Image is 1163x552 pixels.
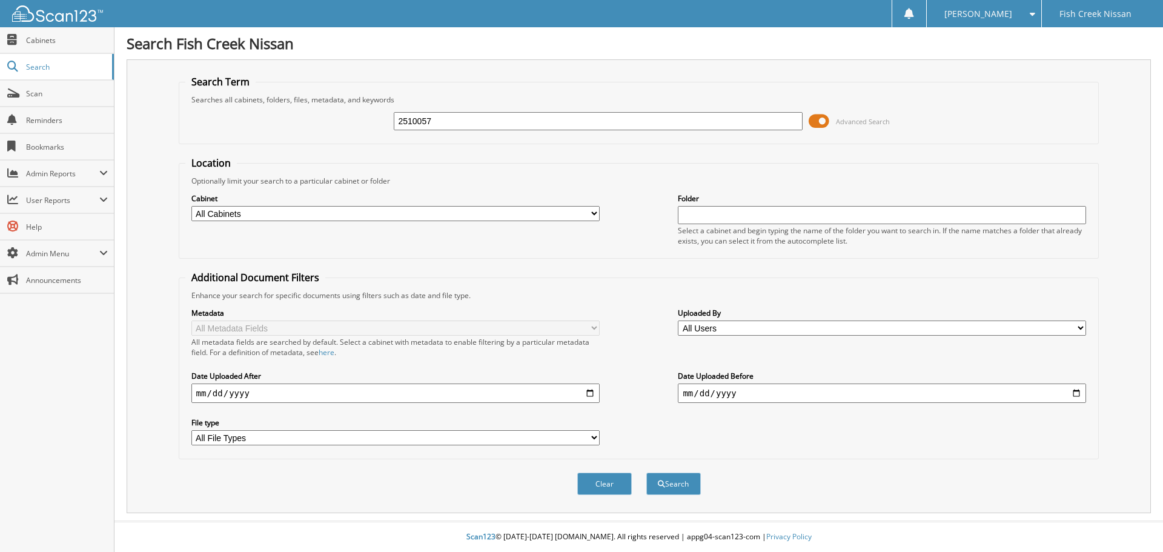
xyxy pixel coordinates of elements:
[26,88,108,99] span: Scan
[191,371,600,381] label: Date Uploaded After
[26,222,108,232] span: Help
[26,275,108,285] span: Announcements
[185,271,325,284] legend: Additional Document Filters
[26,248,99,259] span: Admin Menu
[646,473,701,495] button: Search
[12,5,103,22] img: scan123-logo-white.svg
[191,417,600,428] label: File type
[1059,10,1132,18] span: Fish Creek Nissan
[185,75,256,88] legend: Search Term
[836,117,890,126] span: Advanced Search
[766,531,812,542] a: Privacy Policy
[191,193,600,204] label: Cabinet
[127,33,1151,53] h1: Search Fish Creek Nissan
[678,371,1086,381] label: Date Uploaded Before
[678,384,1086,403] input: end
[26,115,108,125] span: Reminders
[678,225,1086,246] div: Select a cabinet and begin typing the name of the folder you want to search in. If the name match...
[944,10,1012,18] span: [PERSON_NAME]
[185,290,1093,301] div: Enhance your search for specific documents using filters such as date and file type.
[319,347,334,357] a: here
[114,522,1163,552] div: © [DATE]-[DATE] [DOMAIN_NAME]. All rights reserved | appg04-scan123-com |
[191,337,600,357] div: All metadata fields are searched by default. Select a cabinet with metadata to enable filtering b...
[185,95,1093,105] div: Searches all cabinets, folders, files, metadata, and keywords
[26,142,108,152] span: Bookmarks
[26,62,106,72] span: Search
[678,308,1086,318] label: Uploaded By
[26,168,99,179] span: Admin Reports
[678,193,1086,204] label: Folder
[26,35,108,45] span: Cabinets
[577,473,632,495] button: Clear
[191,384,600,403] input: start
[185,176,1093,186] div: Optionally limit your search to a particular cabinet or folder
[1102,494,1163,552] iframe: Chat Widget
[185,156,237,170] legend: Location
[191,308,600,318] label: Metadata
[26,195,99,205] span: User Reports
[466,531,495,542] span: Scan123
